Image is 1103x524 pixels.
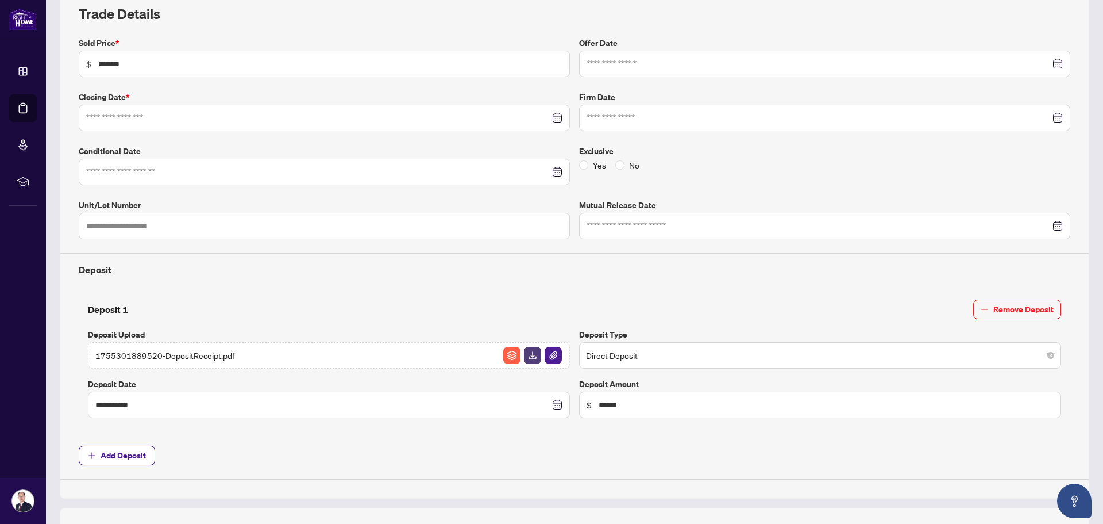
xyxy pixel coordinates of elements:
[579,91,1070,104] label: Firm Date
[544,346,562,365] button: File Attachement
[579,145,1070,158] label: Exclusive
[993,300,1054,319] span: Remove Deposit
[88,378,570,391] label: Deposit Date
[1047,352,1054,359] span: close-circle
[579,328,1061,341] label: Deposit Type
[79,446,155,465] button: Add Deposit
[579,378,1061,391] label: Deposit Amount
[503,346,521,365] button: File Archive
[588,159,611,171] span: Yes
[545,347,562,364] img: File Attachement
[973,300,1061,319] button: Remove Deposit
[95,349,234,362] span: 1755301889520-DepositReceipt.pdf
[1057,484,1092,518] button: Open asap
[579,199,1070,212] label: Mutual Release Date
[981,305,989,313] span: minus
[624,159,644,171] span: No
[79,91,570,104] label: Closing Date
[79,37,570,49] label: Sold Price
[587,399,592,411] span: $
[79,5,1070,23] h2: Trade Details
[79,263,1070,277] h4: Deposit
[79,199,570,212] label: Unit/Lot Number
[9,9,37,30] img: logo
[586,345,1054,366] span: Direct Deposit
[86,58,91,70] span: $
[579,37,1070,49] label: Offer Date
[88,452,96,460] span: plus
[503,347,520,364] img: File Archive
[88,328,570,341] label: Deposit Upload
[79,145,570,158] label: Conditional Date
[88,303,128,316] h4: Deposit 1
[88,342,570,369] span: 1755301889520-DepositReceipt.pdfFile ArchiveFile DownloadFile Attachement
[524,347,541,364] img: File Download
[523,346,542,365] button: File Download
[101,446,146,465] span: Add Deposit
[12,490,34,512] img: Profile Icon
